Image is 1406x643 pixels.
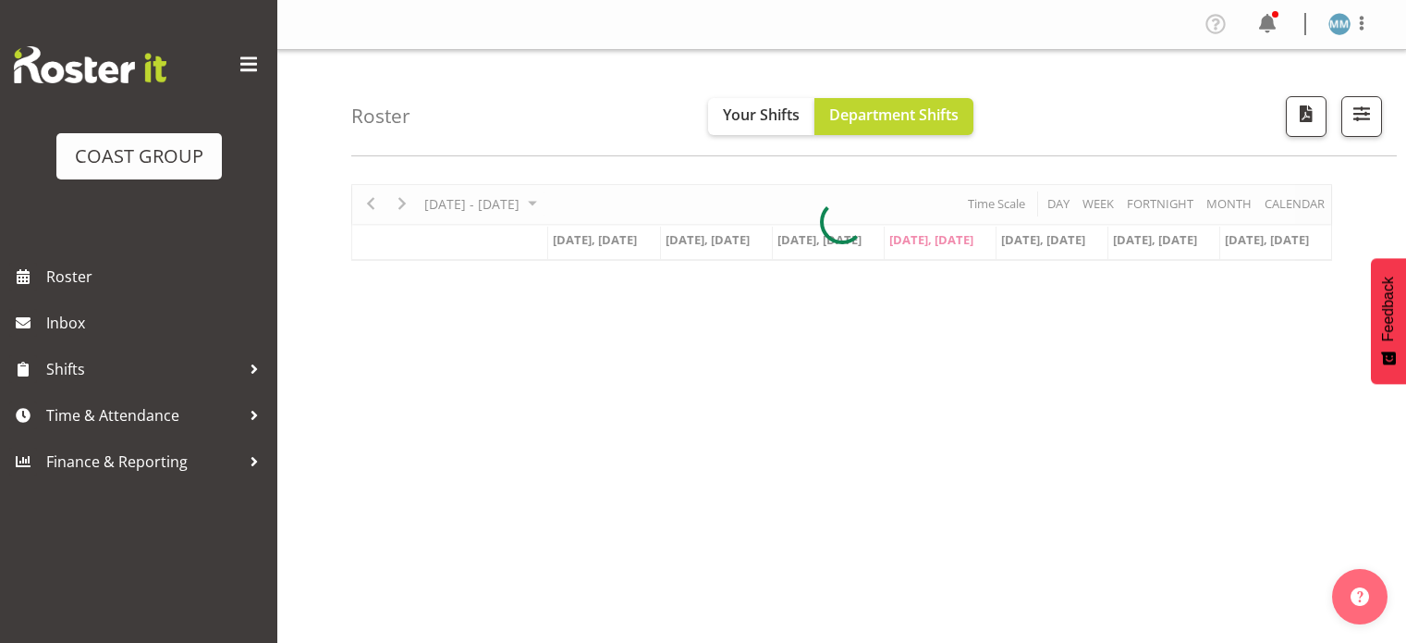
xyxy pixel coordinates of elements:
[1351,587,1369,606] img: help-xxl-2.png
[829,105,959,125] span: Department Shifts
[814,98,973,135] button: Department Shifts
[1341,96,1382,137] button: Filter Shifts
[14,46,166,83] img: Rosterit website logo
[351,105,410,127] h4: Roster
[1371,258,1406,384] button: Feedback - Show survey
[46,402,240,429] span: Time & Attendance
[75,142,203,170] div: COAST GROUP
[1328,13,1351,35] img: matthew-mcfarlane259.jpg
[1380,277,1397,341] span: Feedback
[1286,96,1327,137] button: Download a PDF of the roster according to the set date range.
[46,355,240,383] span: Shifts
[46,448,240,476] span: Finance & Reporting
[46,309,268,337] span: Inbox
[46,263,268,291] span: Roster
[708,98,814,135] button: Your Shifts
[723,105,800,125] span: Your Shifts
